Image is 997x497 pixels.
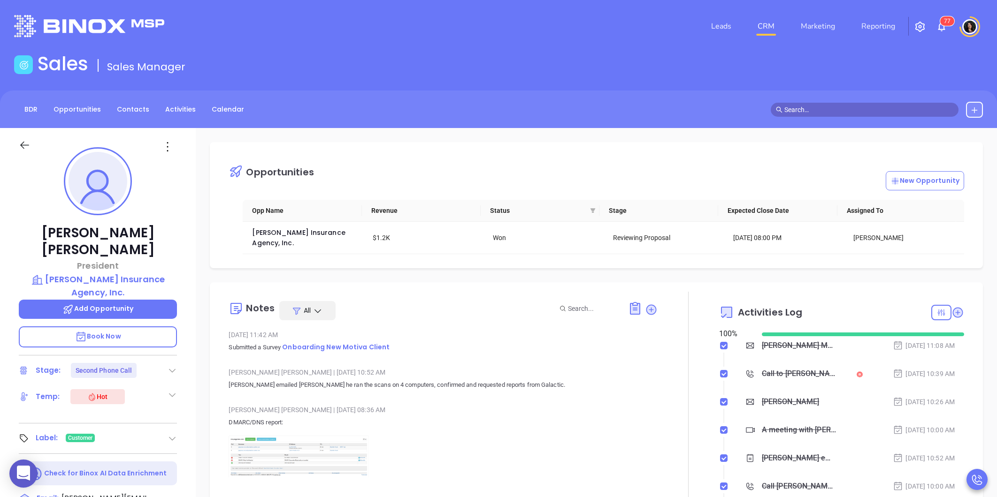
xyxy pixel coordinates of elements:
div: Call [PERSON_NAME] to follow up [762,479,836,493]
div: Label: [36,431,58,445]
a: [PERSON_NAME] Insurance Agency, Inc. [252,228,347,248]
div: [PERSON_NAME] emailed [PERSON_NAME] he ran the scans on 4 computers, confirmed and requested repo... [762,451,836,465]
div: [DATE] 08:00 PM [733,233,840,243]
th: Expected Close Date [718,200,837,222]
img: iconSetting [914,21,926,32]
div: A meeting with [PERSON_NAME] has been scheduled - [PERSON_NAME] [762,423,836,437]
img: By7ZTtXpedtaAAAAAElFTkSuQmCC [229,436,369,477]
div: [DATE] 10:39 AM [893,369,955,379]
a: Contacts [111,102,155,117]
input: Search… [784,105,953,115]
div: 100 % [719,328,751,339]
div: [DATE] 10:00 AM [893,425,955,435]
div: [PERSON_NAME] [762,395,819,409]
span: Status [490,205,586,216]
p: New Opportunity [890,176,960,186]
div: Stage: [36,363,61,377]
th: Stage [599,200,718,222]
div: [DATE] 10:00 AM [893,481,955,491]
img: logo [14,15,164,37]
div: Opportunities [246,167,314,177]
div: Won [493,233,600,243]
span: Onboarding New Motiva Client [282,342,390,352]
div: [DATE] 10:26 AM [893,397,955,407]
span: Book Now [75,331,121,341]
span: Customer [68,433,93,443]
p: [PERSON_NAME] emailed [PERSON_NAME] he ran the scans on 4 computers, confirmed and requested repo... [229,379,658,391]
p: President [19,259,177,272]
div: Second Phone Call [76,363,132,378]
p: [PERSON_NAME] [PERSON_NAME] [19,225,177,258]
p: Check for Binox AI Data Enrichment [44,468,167,478]
th: Assigned To [837,200,956,222]
span: Sales Manager [107,60,185,74]
img: user [962,19,977,34]
span: | [333,369,335,376]
a: Calendar [206,102,250,117]
div: Notes [246,303,275,313]
div: Hot [87,391,107,402]
a: Leads [707,17,735,36]
h1: Sales [38,53,88,75]
a: Reporting [858,17,899,36]
div: Temp: [36,390,60,404]
span: 7 [944,18,947,24]
img: iconNotification [936,21,947,32]
div: [DATE] 11:08 AM [893,340,955,351]
a: [PERSON_NAME] Insurance Agency, Inc. [19,273,177,299]
span: 7 [947,18,951,24]
div: [PERSON_NAME] [PERSON_NAME] [DATE] 08:36 AM [229,403,658,417]
span: Activities Log [738,308,802,317]
div: [PERSON_NAME] Meet Your New Support Team at Motiva [762,339,836,353]
span: filter [590,208,596,213]
sup: 77 [940,16,954,26]
span: | [333,406,335,414]
th: Opp Name [243,200,361,222]
span: All [304,306,311,315]
p: DMARC/DNS report: [229,417,658,428]
input: Search... [568,303,618,314]
img: profile-user [69,152,127,211]
p: Submitted a Survey [229,342,658,353]
div: $1.2K [373,233,480,243]
div: [PERSON_NAME] [PERSON_NAME] [DATE] 10:52 AM [229,365,658,379]
div: [DATE] 11:42 AM [229,328,658,342]
div: [PERSON_NAME] [853,233,960,243]
div: Reviewing Proposal [613,233,720,243]
a: Opportunities [48,102,107,117]
div: [DATE] 10:52 AM [893,453,955,463]
a: Marketing [797,17,839,36]
span: search [776,106,782,113]
div: Call to [PERSON_NAME] [762,367,836,381]
a: CRM [754,17,778,36]
a: Activities [160,102,201,117]
span: filter [588,203,598,218]
th: Revenue [362,200,481,222]
span: Add Opportunity [62,304,134,313]
a: BDR [19,102,43,117]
